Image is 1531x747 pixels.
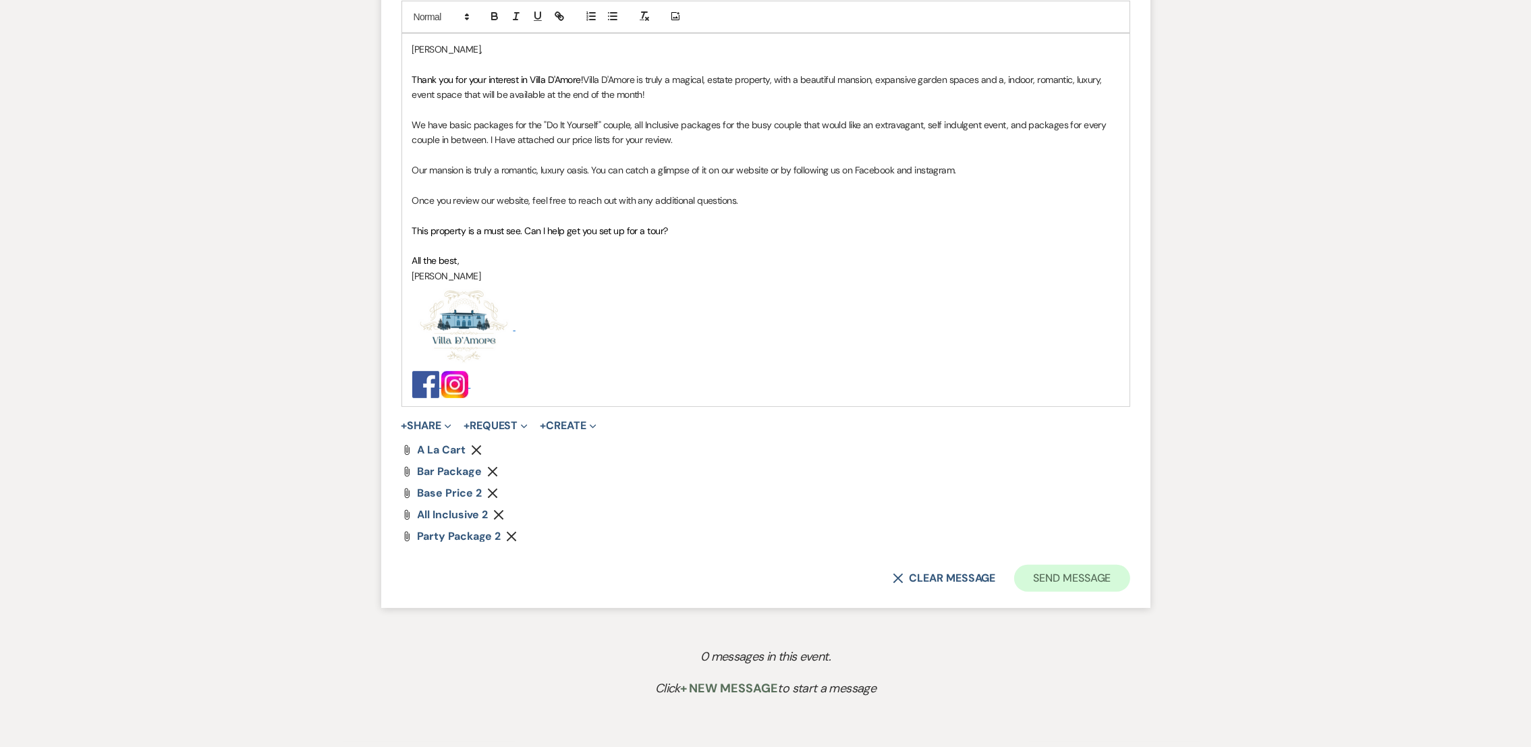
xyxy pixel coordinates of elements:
a: base price 2 [418,488,482,499]
span: + [401,420,408,431]
span: Our mansion is truly a romantic, luxury oasis. You can catch a glimpse of it on our website or by... [412,164,956,176]
a: bar package [418,466,482,477]
span: We have basic packages for the "Do It Yourself" couple, all Inclusive packages for the busy coupl... [412,119,1109,146]
button: Clear message [893,573,995,584]
span: bar package [418,464,482,478]
img: Screenshot 2025-01-23 at 12.29.24 PM.png [412,283,513,371]
span: + [540,420,546,431]
span: Once you review our website, feel free to reach out with any additional questions. [412,194,738,206]
span: + New Message [680,680,778,696]
img: Facebook_logo_(square).png [412,371,439,398]
span: All Inclusive 2 [418,507,489,522]
button: Send Message [1014,565,1130,592]
span: base price 2 [418,486,482,500]
p: 0 messages in this event. [412,647,1119,667]
img: images.jpg [441,371,468,398]
button: Create [540,420,596,431]
p: Click to start a message [412,679,1119,698]
span: This property is a must see. Can I help get you set up for a tour? [412,225,668,237]
span: party package 2 [418,529,501,543]
p: [PERSON_NAME], [412,42,1119,57]
a: a la cart [418,445,466,455]
button: Share [401,420,452,431]
span: Villa D'Amore is truly a magical, estate property, with a beautiful mansion, expansive garden spa... [412,74,1105,101]
a: party package 2 [418,531,501,542]
span: All the best, [412,254,460,267]
span: a la cart [418,443,466,457]
span: Thank you for your interest in Villa D'Amore! [412,74,584,86]
p: [PERSON_NAME] [412,269,1119,283]
a: All Inclusive 2 [418,509,489,520]
span: + [464,420,470,431]
button: Request [464,420,528,431]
